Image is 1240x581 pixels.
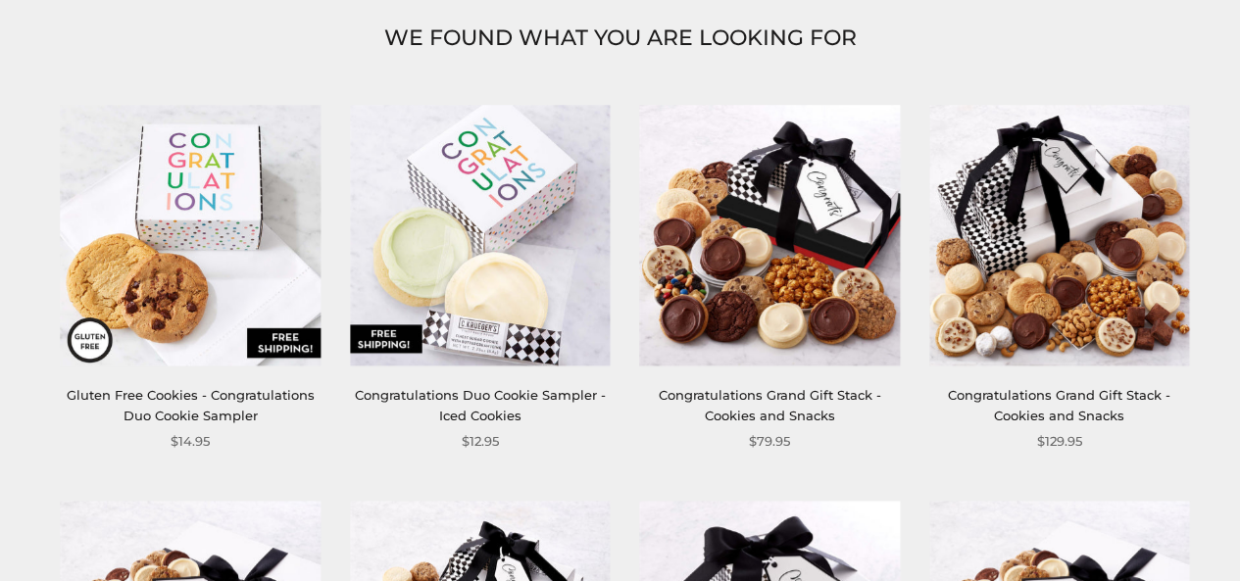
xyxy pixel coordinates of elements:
img: Congratulations Duo Cookie Sampler - Iced Cookies [350,105,610,364]
h1: WE FOUND WHAT YOU ARE LOOKING FOR [78,21,1162,56]
span: $12.95 [462,431,499,452]
a: Congratulations Duo Cookie Sampler - Iced Cookies [355,387,606,423]
img: Congratulations Grand Gift Stack - Cookies and Snacks [929,105,1189,364]
img: Congratulations Grand Gift Stack - Cookies and Snacks [640,105,900,364]
span: $14.95 [171,431,210,452]
span: $129.95 [1037,431,1082,452]
a: Gluten Free Cookies - Congratulations Duo Cookie Sampler [67,387,315,423]
a: Congratulations Grand Gift Stack - Cookies and Snacks [948,387,1170,423]
span: $79.95 [749,431,790,452]
a: Congratulations Grand Gift Stack - Cookies and Snacks [659,387,881,423]
iframe: Sign Up via Text for Offers [16,507,203,565]
img: Gluten Free Cookies - Congratulations Duo Cookie Sampler [61,105,321,364]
